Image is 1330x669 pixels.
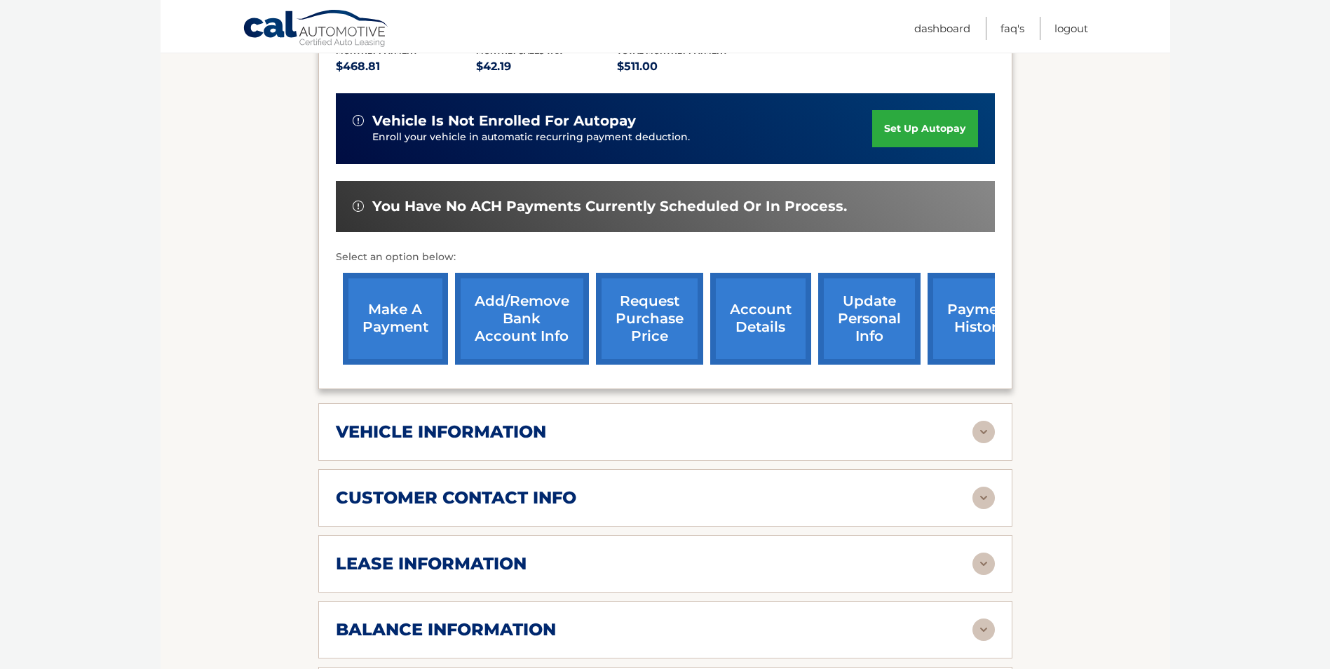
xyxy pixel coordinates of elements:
a: FAQ's [1000,17,1024,40]
span: vehicle is not enrolled for autopay [372,112,636,130]
a: set up autopay [872,110,977,147]
a: account details [710,273,811,365]
p: $42.19 [476,57,617,76]
p: Select an option below: [336,249,995,266]
a: payment history [928,273,1033,365]
p: Enroll your vehicle in automatic recurring payment deduction. [372,130,873,145]
a: make a payment [343,273,448,365]
img: accordion-rest.svg [972,619,995,641]
a: Cal Automotive [243,9,390,50]
a: request purchase price [596,273,703,365]
h2: balance information [336,619,556,640]
a: Dashboard [914,17,970,40]
h2: lease information [336,553,527,574]
a: Add/Remove bank account info [455,273,589,365]
span: You have no ACH payments currently scheduled or in process. [372,198,847,215]
img: accordion-rest.svg [972,421,995,443]
img: alert-white.svg [353,201,364,212]
p: $511.00 [617,57,758,76]
a: update personal info [818,273,921,365]
img: alert-white.svg [353,115,364,126]
p: $468.81 [336,57,477,76]
h2: customer contact info [336,487,576,508]
a: Logout [1054,17,1088,40]
img: accordion-rest.svg [972,487,995,509]
h2: vehicle information [336,421,546,442]
img: accordion-rest.svg [972,553,995,575]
